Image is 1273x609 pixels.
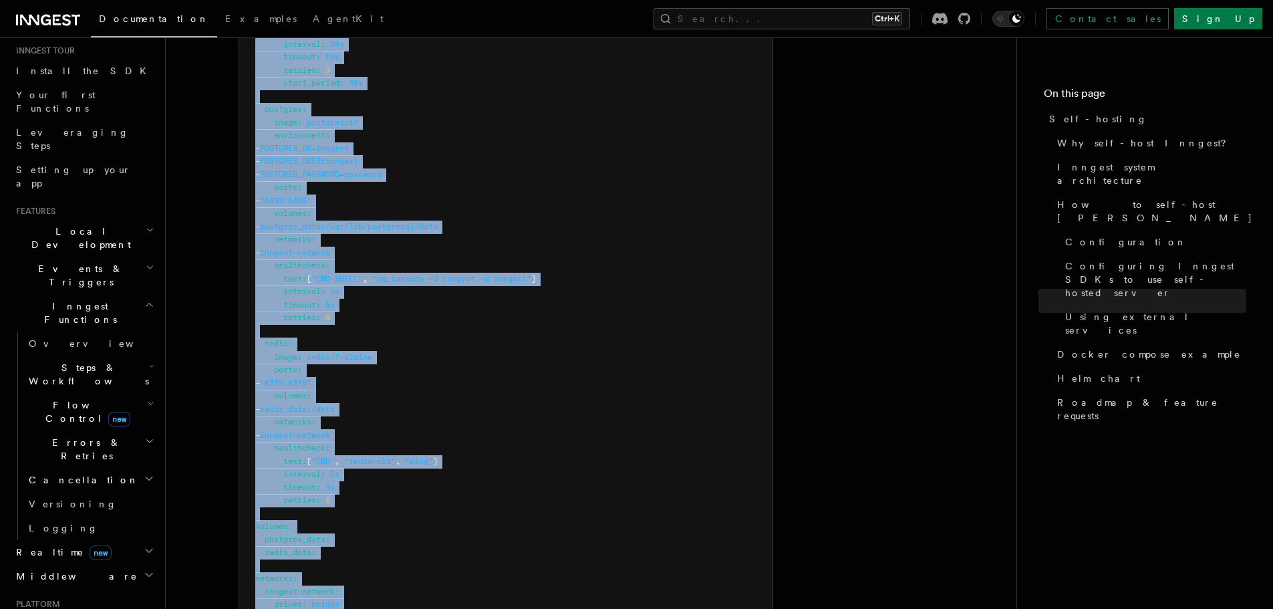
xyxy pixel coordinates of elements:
[11,294,157,332] button: Inngest Functions
[1052,390,1246,428] a: Roadmap & feature requests
[11,219,157,257] button: Local Development
[307,118,358,127] span: postgres:17
[283,66,316,75] span: retries
[335,457,339,466] span: ,
[339,78,344,88] span: :
[11,206,55,217] span: Features
[23,492,157,516] a: Versioning
[405,457,433,466] span: "ping"
[274,261,325,270] span: healthcheck
[274,352,297,362] span: image
[260,156,358,166] span: POSTGRES_USER=inngest
[1057,160,1246,187] span: Inngest system architecture
[297,182,302,192] span: :
[11,570,138,583] span: Middleware
[992,11,1024,27] button: Toggle dark mode
[11,45,75,56] span: Inngest tour
[90,545,112,560] span: new
[311,235,316,244] span: :
[274,417,311,427] span: networks
[1060,254,1246,305] a: Configuring Inngest SDKs to use self-hosted server
[11,332,157,540] div: Inngest Functions
[255,574,293,583] span: networks
[325,52,339,62] span: 10s
[335,587,339,596] span: :
[1057,136,1236,150] span: Why self-host Inngest?
[260,196,311,205] span: "5432:5432"
[344,457,396,466] span: "redis-cli"
[316,313,321,322] span: :
[283,457,302,466] span: test
[265,587,335,596] span: inngest-network
[1052,131,1246,155] a: Why self-host Inngest?
[1057,396,1246,422] span: Roadmap & feature requests
[1057,372,1140,385] span: Helm chart
[11,262,146,289] span: Events & Triggers
[307,352,372,362] span: redis:7-alpine
[654,8,910,29] button: Search...Ctrl+K
[302,104,307,114] span: :
[23,436,145,463] span: Errors & Retries
[293,574,297,583] span: :
[1174,8,1262,29] a: Sign Up
[1065,259,1246,299] span: Configuring Inngest SDKs to use self-hosted server
[255,248,260,257] span: -
[325,261,330,270] span: :
[274,365,297,374] span: ports
[108,412,130,427] span: new
[255,196,260,205] span: -
[23,332,157,356] a: Overview
[872,12,902,25] kbd: Ctrl+K
[283,483,316,492] span: timeout
[1052,366,1246,390] a: Helm chart
[433,457,438,466] span: ]
[29,523,98,533] span: Logging
[225,13,297,24] span: Examples
[316,483,321,492] span: :
[91,4,217,37] a: Documentation
[16,66,154,76] span: Install the SDK
[311,547,316,557] span: :
[260,248,330,257] span: inngest-network
[325,300,335,310] span: 5s
[1052,193,1246,230] a: How to self-host [PERSON_NAME]
[1057,198,1253,225] span: How to self-host [PERSON_NAME]
[349,78,363,88] span: 40s
[255,222,260,231] span: -
[255,144,260,153] span: -
[307,457,311,466] span: [
[316,52,321,62] span: :
[1060,305,1246,342] a: Using external services
[1052,155,1246,193] a: Inngest system architecture
[23,468,157,492] button: Cancellation
[16,127,129,151] span: Leveraging Steps
[274,182,297,192] span: ports
[305,4,392,36] a: AgentKit
[265,547,311,557] span: redis_data
[325,66,330,75] span: 3
[29,338,166,349] span: Overview
[274,600,302,609] span: driver
[11,564,157,588] button: Middleware
[23,393,157,431] button: Flow Controlnew
[217,4,305,36] a: Examples
[283,78,339,88] span: start_period
[325,483,335,492] span: 3s
[283,313,316,322] span: retries
[1065,310,1246,337] span: Using external services
[23,516,157,540] a: Logging
[288,339,293,348] span: :
[1046,8,1169,29] a: Contact sales
[274,391,307,400] span: volumes
[1060,230,1246,254] a: Configuration
[274,443,325,453] span: healthcheck
[260,404,335,414] span: redis_data:/data
[302,274,307,283] span: :
[1052,342,1246,366] a: Docker compose example
[1065,235,1187,249] span: Configuration
[531,274,536,283] span: ]
[307,209,311,218] span: :
[330,39,344,49] span: 30s
[23,398,147,425] span: Flow Control
[311,600,339,609] span: bridge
